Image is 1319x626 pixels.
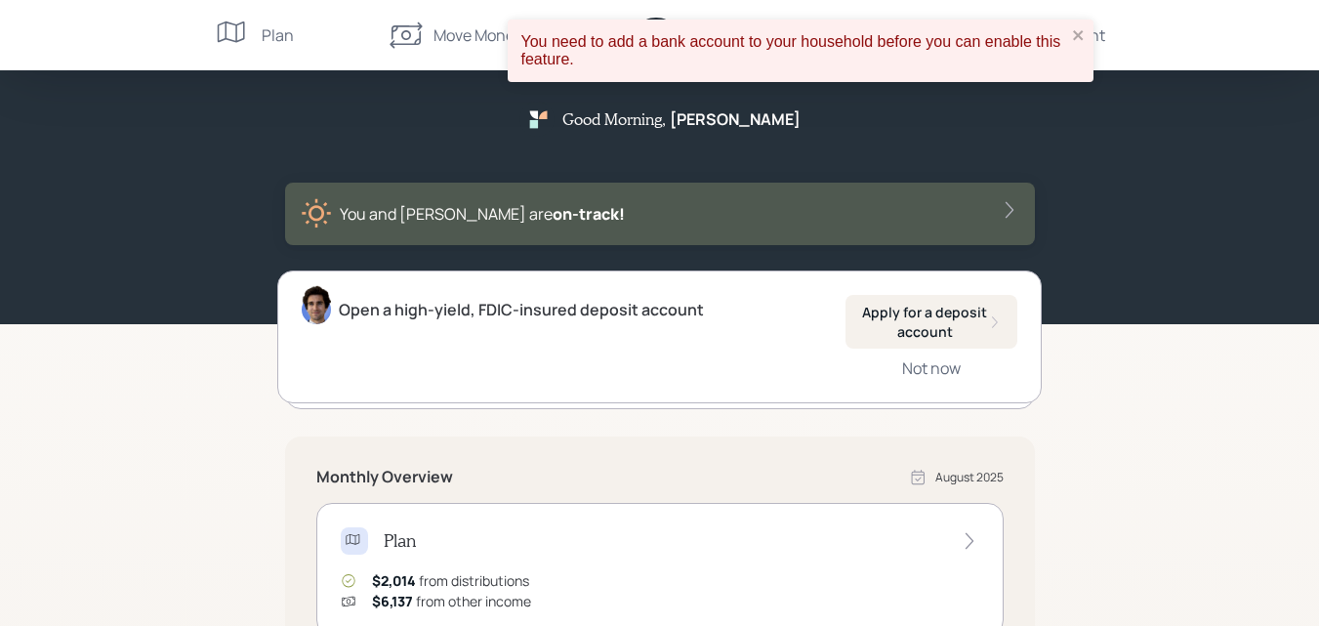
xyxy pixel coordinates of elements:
div: from other income [372,591,531,611]
h4: Plan [384,530,416,552]
button: Apply for a deposit account [845,295,1017,349]
h5: [PERSON_NAME] [670,110,801,129]
span: $6,137 [372,592,413,610]
h5: Monthly Overview [316,468,453,486]
button: close [1072,27,1086,46]
img: sunny-XHVQM73Q.digested.png [301,198,332,230]
span: $2,014 [372,571,416,590]
div: Apply for a deposit account [861,303,1002,341]
div: Open a high-yield, FDIC-insured deposit account [339,298,704,321]
h5: Good Morning , [562,109,666,128]
span: on‑track! [553,203,625,225]
div: from distributions [372,570,529,591]
div: You and [PERSON_NAME] are [340,202,625,226]
img: harrison-schaefer-headshot-2.png [302,285,331,324]
div: August 2025 [935,469,1004,486]
div: Not now [902,357,961,379]
div: Plan [262,23,294,47]
div: You need to add a bank account to your household before you can enable this feature. [521,33,1066,68]
div: Move Money [433,23,522,47]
